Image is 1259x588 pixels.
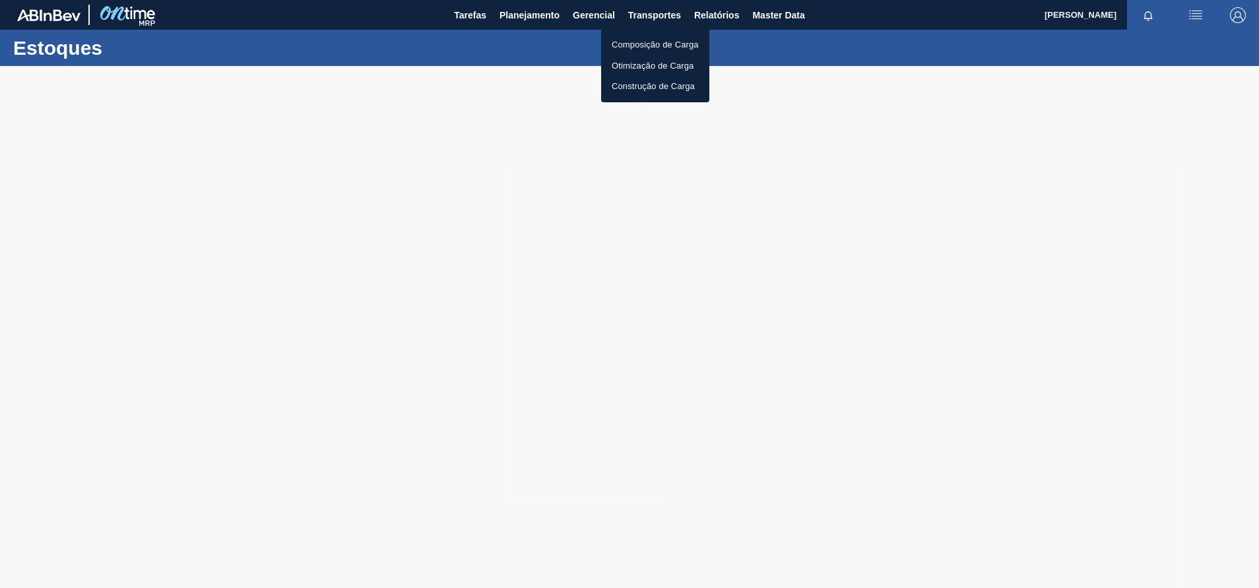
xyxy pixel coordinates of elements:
[601,55,709,77] a: Otimização de Carga
[601,76,709,97] a: Construção de Carga
[601,34,709,55] a: Composição de Carga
